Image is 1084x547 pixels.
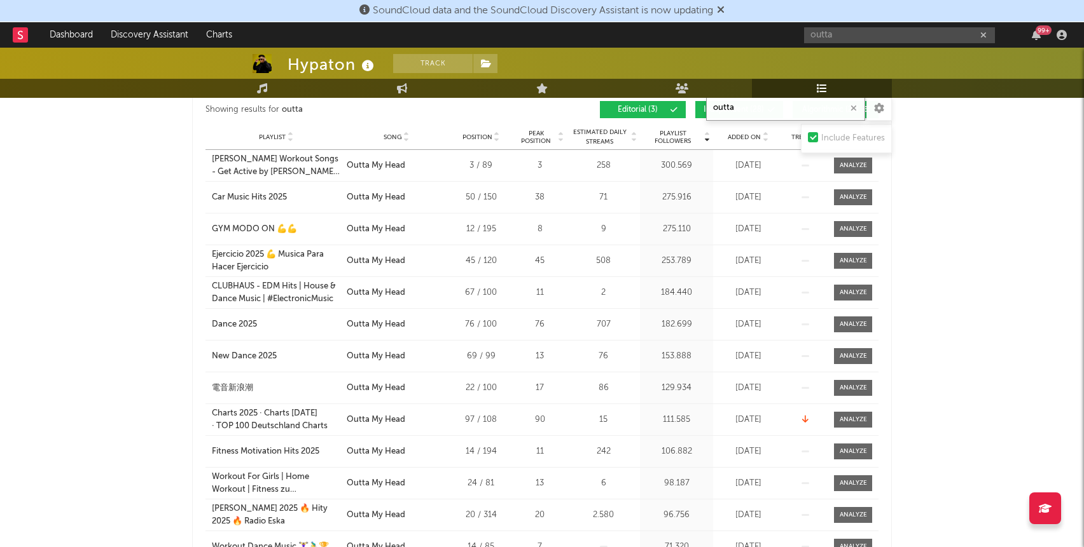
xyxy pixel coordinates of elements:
[212,191,340,204] a: Car Music Hits 2025
[102,22,197,48] a: Discovery Assistant
[212,191,287,204] div: Car Music Hits 2025
[259,133,286,141] span: Playlist
[205,101,542,118] div: Showing results for
[347,414,405,426] div: Outta My Head
[516,130,556,145] span: Peak Position
[608,106,667,114] span: Editorial ( 3 )
[212,280,340,305] a: CLUBHAUS - EDM Hits | House & Dance Music | #ElectronicMusic
[704,106,764,114] span: Independent ( 28 )
[570,191,637,204] div: 71
[347,509,405,522] div: Outta My Head
[570,128,629,147] span: Estimated Daily Streams
[347,445,405,458] div: Outta My Head
[452,382,510,395] div: 22 / 100
[516,287,564,299] div: 11
[643,414,710,426] div: 111.585
[212,318,257,331] div: Dance 2025
[716,318,780,331] div: [DATE]
[643,130,702,145] span: Playlist Followers
[452,318,510,331] div: 76 / 100
[212,471,340,496] div: Workout For Girls | Home Workout | Fitness zu [PERSON_NAME]
[452,477,510,490] div: 24 / 81
[570,445,637,458] div: 242
[373,6,713,16] span: SoundCloud data and the SoundCloud Discovery Assistant is now updating
[804,27,995,43] input: Search for artists
[570,223,637,236] div: 9
[462,133,492,141] span: Position
[570,350,637,363] div: 76
[600,101,686,118] button: Editorial(3)
[212,318,340,331] a: Dance 2025
[643,159,710,172] div: 300.569
[570,287,637,299] div: 2
[347,191,405,204] div: Outta My Head
[347,382,405,395] div: Outta My Head
[716,191,780,204] div: [DATE]
[570,159,637,172] div: 258
[716,350,780,363] div: [DATE]
[570,382,637,395] div: 86
[393,54,473,73] button: Track
[212,445,319,458] div: Fitness Motivation Hits 2025
[516,223,564,236] div: 8
[452,350,510,363] div: 69 / 99
[41,22,102,48] a: Dashboard
[516,350,564,363] div: 13
[452,287,510,299] div: 67 / 100
[716,445,780,458] div: [DATE]
[347,223,405,236] div: Outta My Head
[643,318,710,331] div: 182.699
[347,318,405,331] div: Outta My Head
[643,223,710,236] div: 275.110
[347,350,405,363] div: Outta My Head
[716,287,780,299] div: [DATE]
[570,477,637,490] div: 6
[716,477,780,490] div: [DATE]
[643,382,710,395] div: 129.934
[643,350,710,363] div: 153.888
[347,255,405,267] div: Outta My Head
[643,509,710,522] div: 96.756
[212,153,340,178] div: [PERSON_NAME] Workout Songs - Get Active by [PERSON_NAME] (Official)
[452,255,510,267] div: 45 / 120
[212,503,340,527] a: [PERSON_NAME] 2025 🔥 Hity 2025 🔥 Radio Eska
[516,509,564,522] div: 20
[516,382,564,395] div: 17
[516,255,564,267] div: 45
[516,477,564,490] div: 13
[643,191,710,204] div: 275.916
[384,133,402,141] span: Song
[516,191,564,204] div: 38
[643,287,710,299] div: 184.440
[706,95,865,121] input: Search Playlists/Charts
[717,6,725,16] span: Dismiss
[452,445,510,458] div: 14 / 194
[452,191,510,204] div: 50 / 150
[516,159,564,172] div: 3
[212,407,340,432] a: Charts 2025 · Charts [DATE] · TOP 100 Deutschland Charts
[643,255,710,267] div: 253.789
[716,509,780,522] div: [DATE]
[347,159,405,172] div: Outta My Head
[452,509,510,522] div: 20 / 314
[282,102,303,118] div: outta
[212,382,253,395] div: 電音新浪潮
[212,382,340,395] a: 電音新浪潮
[716,414,780,426] div: [DATE]
[643,477,710,490] div: 98.187
[728,133,761,141] span: Added On
[821,131,885,146] div: Include Features
[516,445,564,458] div: 11
[570,255,637,267] div: 508
[347,287,405,299] div: Outta My Head
[570,509,637,522] div: 2.580
[288,54,377,75] div: Hypaton
[516,318,564,331] div: 76
[212,248,340,273] a: Ejercicio 2025 💪 Musica Para Hacer Ejercicio
[716,223,780,236] div: [DATE]
[212,350,340,363] a: New Dance 2025
[212,223,297,236] div: GYM MODO ON 💪​💪​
